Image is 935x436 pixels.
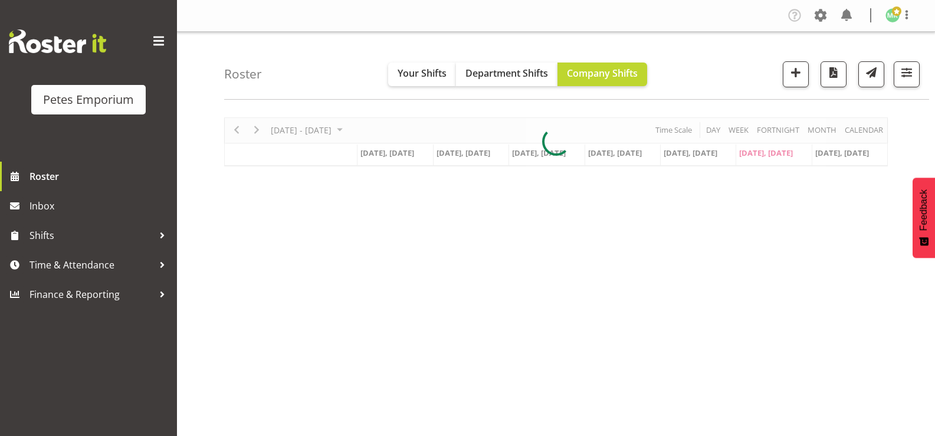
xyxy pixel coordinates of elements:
button: Company Shifts [557,63,647,86]
span: Shifts [29,227,153,244]
img: Rosterit website logo [9,29,106,53]
span: Feedback [918,189,929,231]
h4: Roster [224,67,262,81]
span: Your Shifts [398,67,447,80]
img: melanie-richardson713.jpg [885,8,900,22]
span: Company Shifts [567,67,638,80]
span: Inbox [29,197,171,215]
span: Department Shifts [465,67,548,80]
button: Your Shifts [388,63,456,86]
span: Finance & Reporting [29,286,153,303]
button: Department Shifts [456,63,557,86]
button: Add a new shift [783,61,809,87]
button: Download a PDF of the roster according to the set date range. [821,61,847,87]
button: Filter Shifts [894,61,920,87]
button: Send a list of all shifts for the selected filtered period to all rostered employees. [858,61,884,87]
button: Feedback - Show survey [913,178,935,258]
span: Roster [29,168,171,185]
div: Petes Emporium [43,91,134,109]
span: Time & Attendance [29,256,153,274]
